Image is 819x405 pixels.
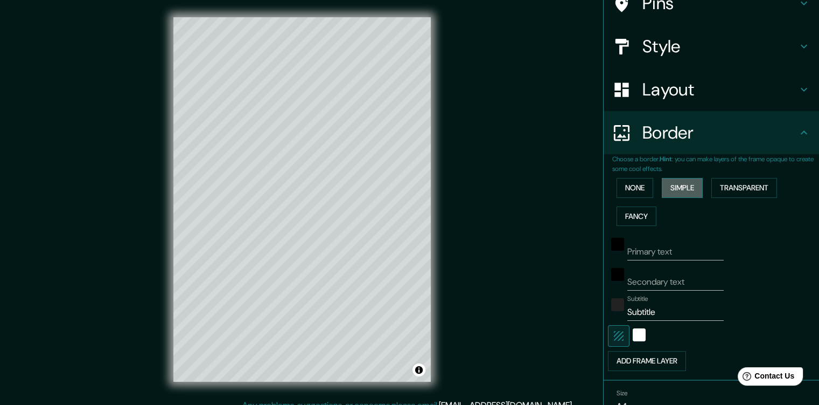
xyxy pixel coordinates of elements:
div: Style [604,25,819,68]
label: Size [617,388,628,397]
div: Layout [604,68,819,111]
h4: Style [642,36,797,57]
iframe: Help widget launcher [723,363,807,393]
button: color-222222 [611,298,624,311]
button: Transparent [711,178,777,198]
button: Add frame layer [608,351,686,371]
button: Toggle attribution [412,363,425,376]
button: None [617,178,653,198]
button: black [611,268,624,281]
p: Choose a border. : you can make layers of the frame opaque to create some cool effects. [612,154,819,174]
button: Simple [662,178,703,198]
label: Subtitle [627,294,648,304]
button: white [633,328,646,341]
div: Border [604,111,819,154]
b: Hint [660,155,672,163]
h4: Layout [642,79,797,100]
h4: Border [642,122,797,143]
button: Fancy [617,207,656,226]
button: black [611,238,624,251]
